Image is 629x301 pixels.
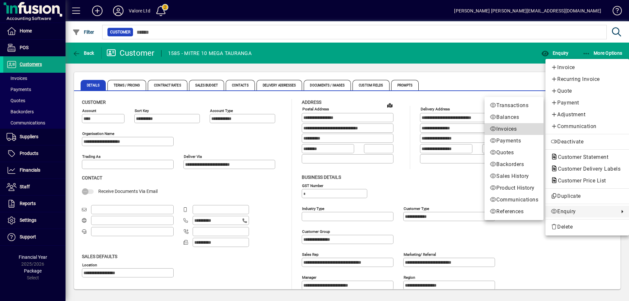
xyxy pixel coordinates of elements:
[490,102,538,109] span: Transactions
[551,166,624,172] span: Customer Delivery Labels
[490,113,538,121] span: Balances
[490,172,538,180] span: Sales History
[545,136,629,148] button: Deactivate customer
[551,154,612,160] span: Customer Statement
[551,87,624,95] span: Quote
[490,160,538,168] span: Backorders
[490,125,538,133] span: Invoices
[551,208,616,216] span: Enquiry
[551,178,609,184] span: Customer Price List
[551,64,624,71] span: Invoice
[551,111,624,119] span: Adjustment
[490,196,538,204] span: Communications
[551,223,624,231] span: Delete
[551,75,624,83] span: Recurring Invoice
[490,149,538,157] span: Quotes
[551,99,624,107] span: Payment
[551,192,624,200] span: Duplicate
[551,122,624,130] span: Communication
[490,184,538,192] span: Product History
[490,208,538,216] span: References
[551,138,624,146] span: Deactivate
[490,137,538,145] span: Payments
